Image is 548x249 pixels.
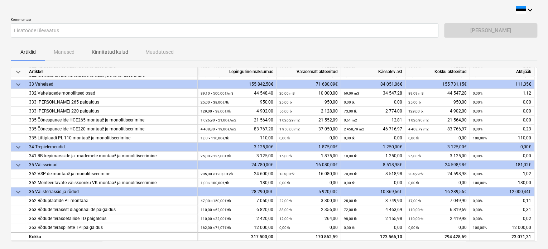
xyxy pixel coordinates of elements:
div: 0,00 [473,107,531,116]
div: 21 564,90 [201,116,273,125]
small: 0,00% [473,199,482,203]
div: 2 128,00 [279,107,338,116]
small: 25,00 tk [408,100,421,104]
small: 100,00% [473,136,487,140]
div: Kokku [26,232,198,241]
small: 100,00% [473,181,487,185]
div: 36 Välisterrassid ja rõdud [29,187,194,196]
div: 0,00 [279,223,338,232]
div: 352 VSP-de montaaž ja monolitiseerimine [29,169,194,178]
small: 1 026,29 m2 [279,118,300,122]
div: 35 Välisseinad [29,161,194,169]
small: 0,00% [473,109,482,113]
div: 23 071,31 [473,233,531,242]
div: 24 600,00 [201,169,273,178]
small: 47,00 tk [408,199,421,203]
div: 0,00 [279,178,338,187]
div: 0,00 [408,223,467,232]
div: 180,00 [201,178,273,187]
div: 332 Vahelagede monoliitsed osad [29,89,194,98]
div: 0,23 [473,125,531,134]
div: 294 428,69 [405,232,470,241]
div: 1 875,00€ [277,143,341,152]
div: 28 290,00€ [198,187,277,196]
div: 33 Vahelaed [29,80,194,89]
small: 0,00% [473,154,482,158]
div: Kokku akteeritud [405,67,470,76]
small: 25,00 tk [408,154,421,158]
div: 0,00 [344,178,402,187]
div: 0,00 [344,134,402,143]
div: 950,00 [279,98,338,107]
div: 12 000,44€ [470,187,534,196]
small: 162,00 × 74,07€ / tk [201,226,231,230]
small: 0,00 tk [344,100,355,104]
div: 0,00 [473,98,531,107]
div: 110,00 [201,134,273,143]
div: 12 000,00 [201,223,273,232]
small: 0,00 tk [279,226,290,230]
i: keyboard_arrow_down [526,6,534,14]
div: 363 Rõdude teraspiirete TPI paigaldus [29,223,194,232]
div: 44 548,40 [201,89,273,98]
div: 333 [PERSON_NAME] 265 paigaldus [29,98,194,107]
small: 1 026,90 × 21,00€ / m2 [201,118,236,122]
small: 25,00 × 38,00€ / tk [201,100,229,104]
small: 0,00% [473,208,482,212]
small: 0,61 m2 [344,118,357,122]
small: 129,00 × 38,00€ / tk [201,109,231,113]
div: 0,00 [344,98,402,107]
div: 0,00 [408,134,467,143]
div: 12 000,00 [473,223,531,232]
div: 6 820,00 [201,205,273,214]
small: 25,00 tk [279,100,292,104]
div: 6 819,69 [408,205,467,214]
span: keyboard_arrow_down [14,188,23,196]
div: 2 420,00 [201,214,273,223]
div: Varasemalt akteeritud [277,67,341,76]
small: 0,00 tk [408,136,419,140]
span: keyboard_arrow_down [14,161,23,169]
small: 0,00 tk [279,136,290,140]
div: 3 749,90 [344,196,402,205]
small: 1 026,90 m2 [408,118,429,122]
small: 0,00 tk [344,136,355,140]
div: 16 289,56€ [405,187,470,196]
small: 89,10 × 500,00€ / m3 [201,91,234,95]
div: 21 564,90 [408,116,467,125]
div: 264,00 [279,214,338,223]
div: 1,12 [473,89,531,98]
div: 317 500,00 [201,233,273,242]
small: 0,00 tk [344,226,355,230]
small: 15,00 tk [279,154,292,158]
small: 110,00 × 22,00€ / tk [201,217,231,221]
small: 205,00 × 120,00€ / tk [201,172,233,176]
small: 73,00 tk [344,109,357,113]
div: 8 518,98€ [341,161,405,169]
div: 111,35€ [470,80,534,89]
p: Kommentaar [11,17,438,23]
small: 56,00 tk [279,109,292,113]
div: 71 680,09€ [277,80,341,89]
span: keyboard_arrow_down [14,80,23,89]
div: 0,00 [473,116,531,125]
div: 2 419,98 [408,214,467,223]
div: 44 547,28 [408,89,467,98]
small: 134,00 tk [279,172,294,176]
small: 1,00 × 180,00€ / tk [201,181,229,185]
small: 98,00 tk [344,217,357,221]
div: 4 902,00 [201,107,273,116]
small: 89,09 m3 [408,91,424,95]
div: 1 875,00 [279,152,338,161]
div: Aktijääk [470,67,534,76]
div: 3 125,00 [408,152,467,161]
div: 10 000,00 [279,89,338,98]
small: 110,00 tk [408,208,423,212]
div: 110,00 [473,134,531,143]
div: 83 767,20 [201,125,273,134]
div: 180,00 [473,178,531,187]
small: 72,00 tk [344,208,357,212]
div: 46 716,97 [344,125,402,134]
div: 2 356,00 [279,205,338,214]
div: 34 Trepielemendid [29,143,194,152]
